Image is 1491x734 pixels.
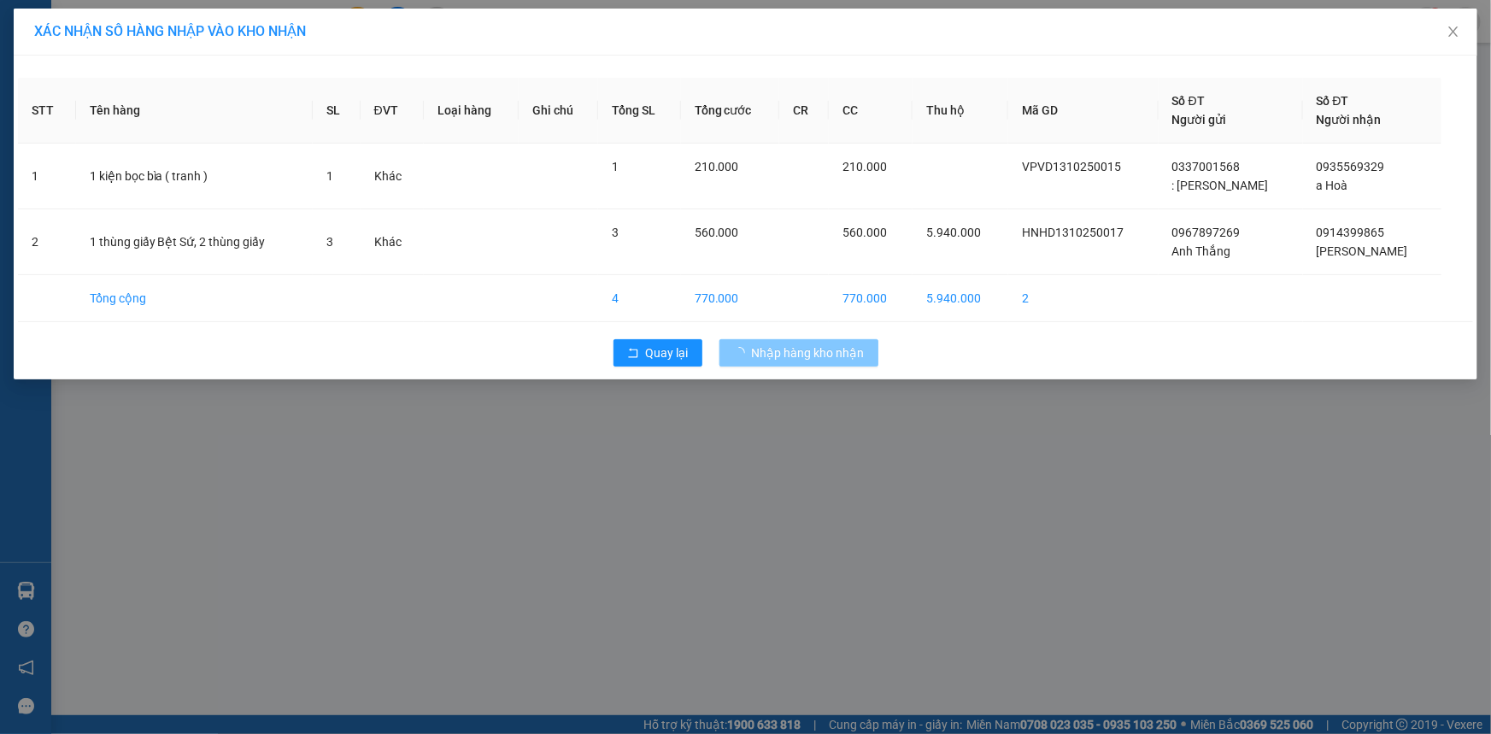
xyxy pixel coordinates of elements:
th: STT [18,78,76,144]
th: ĐVT [361,78,425,144]
td: Tổng cộng [76,275,313,322]
span: 1 [612,160,619,173]
span: 3 [612,226,619,239]
span: 210.000 [842,160,887,173]
span: : [PERSON_NAME] [1172,179,1269,192]
span: 3 [326,235,333,249]
td: 2 [1008,275,1159,322]
span: Người nhận [1317,113,1382,126]
span: rollback [627,347,639,361]
span: Quay lại [646,344,689,362]
span: Nhập hàng kho nhận [752,344,865,362]
button: rollbackQuay lại [613,339,702,367]
span: 0967897269 [1172,226,1241,239]
th: Thu hộ [913,78,1008,144]
button: Nhập hàng kho nhận [719,339,878,367]
span: 0935569329 [1317,160,1385,173]
td: 5.940.000 [913,275,1008,322]
button: Close [1429,9,1477,56]
span: 560.000 [842,226,887,239]
span: 0914399865 [1317,226,1385,239]
span: Số ĐT [1172,94,1205,108]
span: HNHD1310250017 [1022,226,1124,239]
td: Khác [361,144,425,209]
td: 2 [18,209,76,275]
span: loading [733,347,752,359]
span: 5.940.000 [926,226,981,239]
td: 1 kiện bọc bìa ( tranh ) [76,144,313,209]
span: a Hoà [1317,179,1348,192]
td: 770.000 [829,275,913,322]
td: 4 [598,275,681,322]
th: CR [779,78,829,144]
th: SL [313,78,361,144]
th: Loại hàng [424,78,519,144]
th: Tổng SL [598,78,681,144]
span: [PERSON_NAME] [1317,244,1408,258]
span: 1 [326,169,333,183]
th: Tổng cước [681,78,779,144]
th: Tên hàng [76,78,313,144]
span: Người gửi [1172,113,1227,126]
span: 560.000 [695,226,739,239]
td: 1 thùng giấy Bệt Sứ, 2 thùng giấy [76,209,313,275]
span: VPVD1310250015 [1022,160,1121,173]
span: XÁC NHẬN SỐ HÀNG NHẬP VÀO KHO NHẬN [34,23,306,39]
td: Khác [361,209,425,275]
th: CC [829,78,913,144]
td: 770.000 [681,275,779,322]
span: 210.000 [695,160,739,173]
span: Số ĐT [1317,94,1349,108]
th: Ghi chú [519,78,598,144]
span: Anh Thắng [1172,244,1231,258]
span: close [1447,25,1460,38]
td: 1 [18,144,76,209]
th: Mã GD [1008,78,1159,144]
span: 0337001568 [1172,160,1241,173]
